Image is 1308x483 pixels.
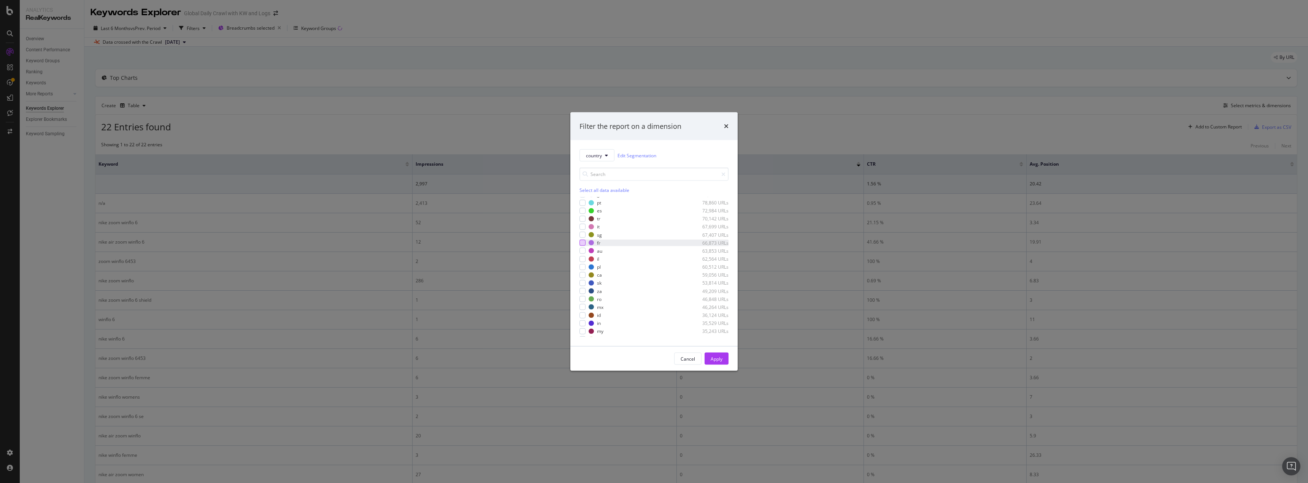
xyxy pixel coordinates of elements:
[597,256,599,262] div: il
[597,231,602,238] div: sg
[724,121,729,131] div: times
[579,168,729,181] input: Search
[1282,457,1300,475] div: Open Intercom Messenger
[691,336,729,342] div: 32,620 URLs
[711,355,722,362] div: Apply
[691,215,729,222] div: 70,142 URLs
[705,353,729,365] button: Apply
[691,247,729,254] div: 63,853 URLs
[691,272,729,278] div: 59,056 URLs
[597,288,602,294] div: za
[586,152,602,158] span: country
[691,320,729,326] div: 35,529 URLs
[617,151,656,159] a: Edit Segmentation
[597,328,603,334] div: my
[597,239,600,246] div: fr
[597,280,602,286] div: sk
[597,312,601,318] div: id
[691,223,729,230] div: 67,699 URLs
[691,280,729,286] div: 53,814 URLs
[570,112,738,371] div: modal
[691,328,729,334] div: 35,243 URLs
[691,288,729,294] div: 49,209 URLs
[597,320,601,326] div: in
[691,264,729,270] div: 60,512 URLs
[579,149,614,162] button: country
[597,264,601,270] div: pl
[597,223,600,230] div: it
[597,296,602,302] div: ro
[691,231,729,238] div: 67,407 URLs
[579,121,681,131] div: Filter the report on a dimension
[691,207,729,214] div: 72,984 URLs
[691,200,729,206] div: 78,860 URLs
[597,272,602,278] div: ca
[597,215,600,222] div: tr
[597,247,602,254] div: au
[597,200,601,206] div: pt
[579,187,729,193] div: Select all data available
[597,304,603,310] div: mx
[597,207,602,214] div: es
[691,296,729,302] div: 46,848 URLs
[691,312,729,318] div: 36,124 URLs
[674,353,702,365] button: Cancel
[691,239,729,246] div: 66,873 URLs
[597,336,602,342] div: vn
[681,355,695,362] div: Cancel
[691,304,729,310] div: 46,264 URLs
[691,256,729,262] div: 62,564 URLs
